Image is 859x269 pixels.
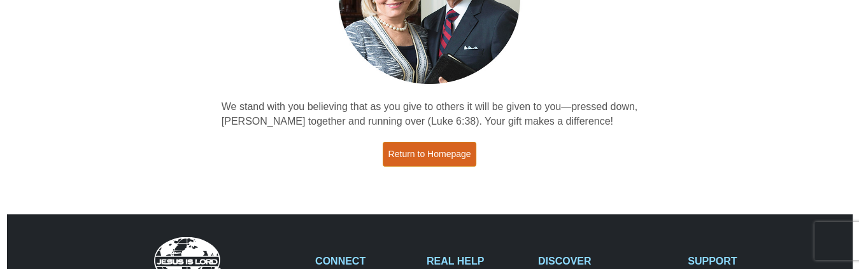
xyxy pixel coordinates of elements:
h2: DISCOVER [538,255,674,267]
h2: SUPPORT [688,255,786,267]
a: Return to Homepage [383,142,477,167]
h2: REAL HELP [427,255,525,267]
p: We stand with you believing that as you give to others it will be given to you—pressed down, [PER... [222,100,638,129]
h2: CONNECT [315,255,413,267]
